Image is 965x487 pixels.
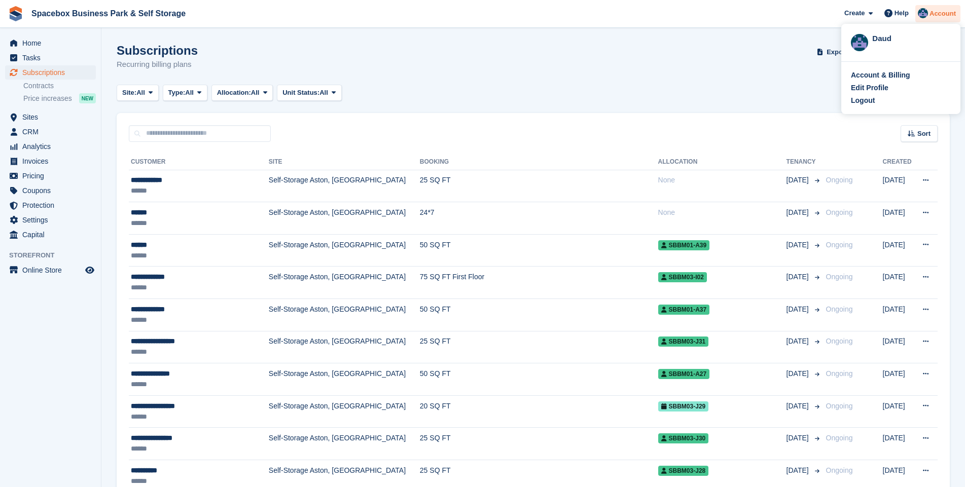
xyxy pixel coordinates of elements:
[658,175,787,185] div: None
[269,234,420,267] td: Self-Storage Aston, [GEOGRAPHIC_DATA]
[420,428,658,460] td: 25 SQ FT
[883,202,915,235] td: [DATE]
[129,154,269,170] th: Customer
[163,85,207,101] button: Type: All
[79,93,96,103] div: NEW
[269,428,420,460] td: Self-Storage Aston, [GEOGRAPHIC_DATA]
[826,241,853,249] span: Ongoing
[5,36,96,50] a: menu
[826,402,853,410] span: Ongoing
[5,139,96,154] a: menu
[117,85,159,101] button: Site: All
[826,466,853,474] span: Ongoing
[420,154,658,170] th: Booking
[930,9,956,19] span: Account
[27,5,190,22] a: Spacebox Business Park & Self Storage
[827,47,847,57] span: Export
[5,213,96,227] a: menu
[23,81,96,91] a: Contracts
[22,263,83,277] span: Online Store
[658,433,709,443] span: SBBM03-J30
[883,267,915,299] td: [DATE]
[23,94,72,103] span: Price increases
[5,169,96,183] a: menu
[5,65,96,80] a: menu
[269,267,420,299] td: Self-Storage Aston, [GEOGRAPHIC_DATA]
[787,433,811,443] span: [DATE]
[22,125,83,139] span: CRM
[8,6,23,21] img: stora-icon-8386f47178a22dfd0bd8f6a31ec36ba5ce8667c1dd55bd0f319d3a0aa187defe.svg
[269,331,420,363] td: Self-Storage Aston, [GEOGRAPHIC_DATA]
[883,331,915,363] td: [DATE]
[658,154,787,170] th: Allocation
[22,139,83,154] span: Analytics
[851,95,951,106] a: Logout
[185,88,194,98] span: All
[787,465,811,476] span: [DATE]
[787,175,811,185] span: [DATE]
[826,434,853,442] span: Ongoing
[851,70,910,81] div: Account & Billing
[22,110,83,124] span: Sites
[917,129,931,139] span: Sort
[658,240,710,250] span: SBBM01-A39
[5,228,96,242] a: menu
[787,336,811,347] span: [DATE]
[269,363,420,396] td: Self-Storage Aston, [GEOGRAPHIC_DATA]
[136,88,145,98] span: All
[826,208,853,216] span: Ongoing
[22,213,83,227] span: Settings
[269,154,420,170] th: Site
[658,401,709,411] span: SBBM03-J29
[420,234,658,267] td: 50 SQ FT
[851,95,875,106] div: Logout
[787,368,811,379] span: [DATE]
[787,240,811,250] span: [DATE]
[9,250,101,260] span: Storefront
[22,169,83,183] span: Pricing
[5,110,96,124] a: menu
[658,466,709,476] span: SBBM03-J28
[269,202,420,235] td: Self-Storage Aston, [GEOGRAPHIC_DATA]
[117,44,198,57] h1: Subscriptions
[282,88,319,98] span: Unit Status:
[5,263,96,277] a: menu
[658,272,707,282] span: SBBM03-I02
[420,170,658,202] td: 25 SQ FT
[22,65,83,80] span: Subscriptions
[84,264,96,276] a: Preview store
[826,273,853,281] span: Ongoing
[22,228,83,242] span: Capital
[851,83,951,93] a: Edit Profile
[22,36,83,50] span: Home
[23,93,96,104] a: Price increases NEW
[658,369,710,379] span: SBBM01-A27
[883,363,915,396] td: [DATE]
[168,88,186,98] span: Type:
[420,267,658,299] td: 75 SQ FT First Floor
[22,51,83,65] span: Tasks
[787,207,811,218] span: [DATE]
[883,170,915,202] td: [DATE]
[277,85,341,101] button: Unit Status: All
[420,363,658,396] td: 50 SQ FT
[826,337,853,345] span: Ongoing
[658,305,710,315] span: SBBM01-A37
[658,336,709,347] span: SBBM03-J31
[5,154,96,168] a: menu
[269,395,420,428] td: Self-Storage Aston, [GEOGRAPHIC_DATA]
[826,369,853,378] span: Ongoing
[851,34,868,51] img: Daud
[211,85,273,101] button: Allocation: All
[22,154,83,168] span: Invoices
[883,395,915,428] td: [DATE]
[269,170,420,202] td: Self-Storage Aston, [GEOGRAPHIC_DATA]
[826,176,853,184] span: Ongoing
[826,305,853,313] span: Ongoing
[420,395,658,428] td: 20 SQ FT
[883,299,915,331] td: [DATE]
[5,198,96,212] a: menu
[269,299,420,331] td: Self-Storage Aston, [GEOGRAPHIC_DATA]
[5,183,96,198] a: menu
[851,70,951,81] a: Account & Billing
